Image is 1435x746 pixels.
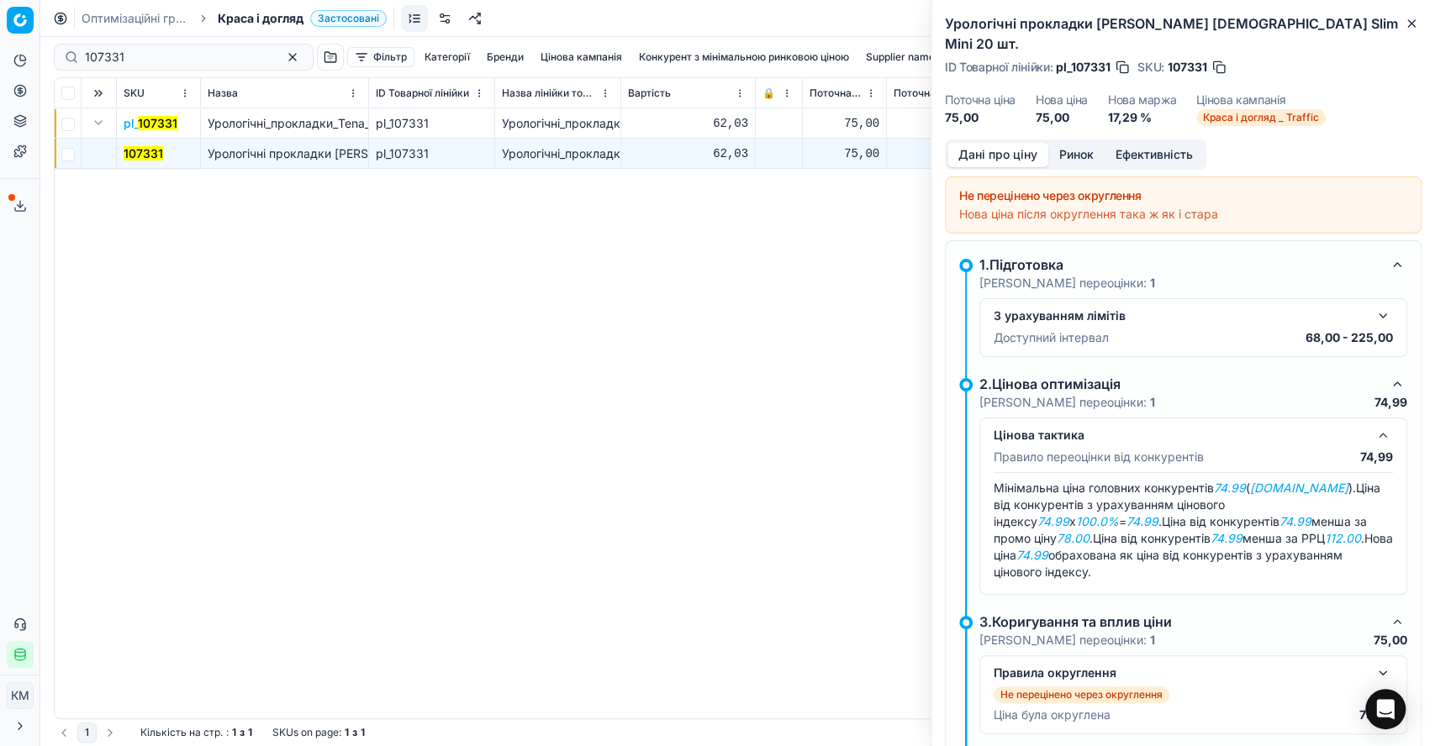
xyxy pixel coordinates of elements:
[628,115,748,132] div: 62,03
[945,109,1016,126] dd: 75,00
[1076,514,1119,528] em: 100.0%
[994,329,1109,346] p: Доступний інтервал
[947,143,1048,167] button: Дані про ціну
[1036,94,1088,106] dt: Нова ціна
[88,83,108,103] button: Expand all
[1360,449,1393,465] p: 74,99
[1105,143,1204,167] button: Ефективність
[979,374,1380,394] div: 2.Цінова оптимізація
[894,145,1005,162] div: 75,00
[376,115,488,132] div: pl_107331
[85,49,269,66] input: Пошук по SKU або назві
[979,394,1155,411] p: [PERSON_NAME] переоцінки:
[994,665,1366,681] div: Правила округлення
[124,115,177,132] button: pl_107331
[994,427,1366,444] div: Цінова тактика
[1279,514,1311,528] em: 74.99
[994,531,1393,579] span: Нова ціна обрахована як ціна від конкурентів з урахуванням цінового індексу.
[208,116,599,130] span: Урологічні_прокладки_Tena_[DEMOGRAPHIC_DATA]_Slim_Mini_20_шт.
[502,87,597,100] span: Назва лінійки товарів
[138,116,177,130] mark: 107331
[994,307,1366,324] div: З урахуванням лімітів
[1150,395,1155,409] strong: 1
[994,481,1380,528] span: Ціна від конкурентів з урахуванням цінового індексу x = .
[347,47,414,67] button: Фільтр
[994,707,1111,723] p: Ціна була округлена
[502,115,614,132] div: Урологічні_прокладки_Tena_[DEMOGRAPHIC_DATA]_Slim_Mini_20_шт.
[894,87,989,100] span: Поточна промо ціна
[218,10,303,27] span: Краса і догляд
[1250,481,1348,495] em: [DOMAIN_NAME]
[1168,59,1207,76] span: 107331
[310,10,387,27] span: Застосовані
[232,726,236,739] strong: 1
[1359,707,1393,723] p: 75,00
[810,115,879,132] div: 75,00
[762,87,775,100] span: 🔒
[1057,531,1089,545] em: 78.00
[945,61,1053,73] span: ID Товарної лінійки :
[1048,143,1105,167] button: Ринок
[418,47,477,67] button: Категорії
[979,255,1380,275] div: 1.Підготовка
[1365,689,1406,729] div: Open Intercom Messenger
[208,146,658,160] span: Урологічні прокладки [PERSON_NAME] [DEMOGRAPHIC_DATA] Slim Mini 20 шт.
[1374,632,1407,649] p: 75,00
[124,146,163,160] mark: 107331
[88,113,108,133] button: Expand
[959,187,1407,204] div: Не перецінено через округлення
[1196,109,1326,126] span: Краса і догляд _ Traffic
[1325,531,1361,545] em: 112.00
[959,206,1407,223] div: Нова ціна після округлення така ж як і стара
[124,115,177,132] span: pl_
[1037,514,1069,528] em: 74.99
[1126,514,1158,528] em: 74.99
[979,275,1155,292] p: [PERSON_NAME] переоцінки:
[480,47,530,67] button: Бренди
[124,145,163,162] button: 107331
[1211,531,1242,545] em: 74.99
[7,682,34,709] button: КM
[376,87,469,100] span: ID Товарної лінійки
[54,722,120,743] nav: pagination
[8,683,33,708] span: КM
[534,47,629,67] button: Цінова кампанія
[628,145,748,162] div: 62,03
[1137,61,1164,73] span: SKU :
[100,722,120,743] button: Go to next page
[810,145,879,162] div: 75,00
[628,87,671,100] span: Вартість
[632,47,856,67] button: Конкурент з мінімальною ринковою ціною
[979,612,1380,632] div: 3.Коригування та вплив ціни
[240,726,245,739] strong: з
[945,94,1016,106] dt: Поточна ціна
[1093,531,1364,545] span: Ціна від конкурентів менша за РРЦ .
[77,722,97,743] button: 1
[859,47,942,67] button: Supplier name
[1150,633,1155,647] strong: 1
[1196,94,1326,106] dt: Цінова кампанія
[208,87,238,100] span: Назва
[1214,481,1246,495] em: 74.99
[1036,109,1088,126] dd: 75,00
[1150,276,1155,290] strong: 1
[994,481,1356,495] span: Мінімальна ціна головних конкурентів ( ).
[1374,394,1407,411] p: 74,99
[1108,94,1177,106] dt: Нова маржа
[272,726,341,739] span: SKUs on page :
[54,722,74,743] button: Go to previous page
[894,115,1005,132] div: 75,00
[945,13,1422,54] h2: Урологічні прокладки [PERSON_NAME] [DEMOGRAPHIC_DATA] Slim Mini 20 шт.
[218,10,387,27] span: Краса і доглядЗастосовані
[994,514,1367,545] span: Ціна від конкурентів менша за промо ціну .
[140,726,252,739] div: :
[1016,548,1048,562] em: 74.99
[248,726,252,739] strong: 1
[82,10,387,27] nav: breadcrumb
[502,145,614,162] div: Урологічні_прокладки_Tena_[DEMOGRAPHIC_DATA]_Slim_Mini_20_шт.
[345,726,349,739] strong: 1
[1306,329,1393,346] p: 68,00 - 225,00
[82,10,189,27] a: Оптимізаційні групи
[1000,688,1163,701] p: Не перецінено через округлення
[124,87,145,100] span: SKU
